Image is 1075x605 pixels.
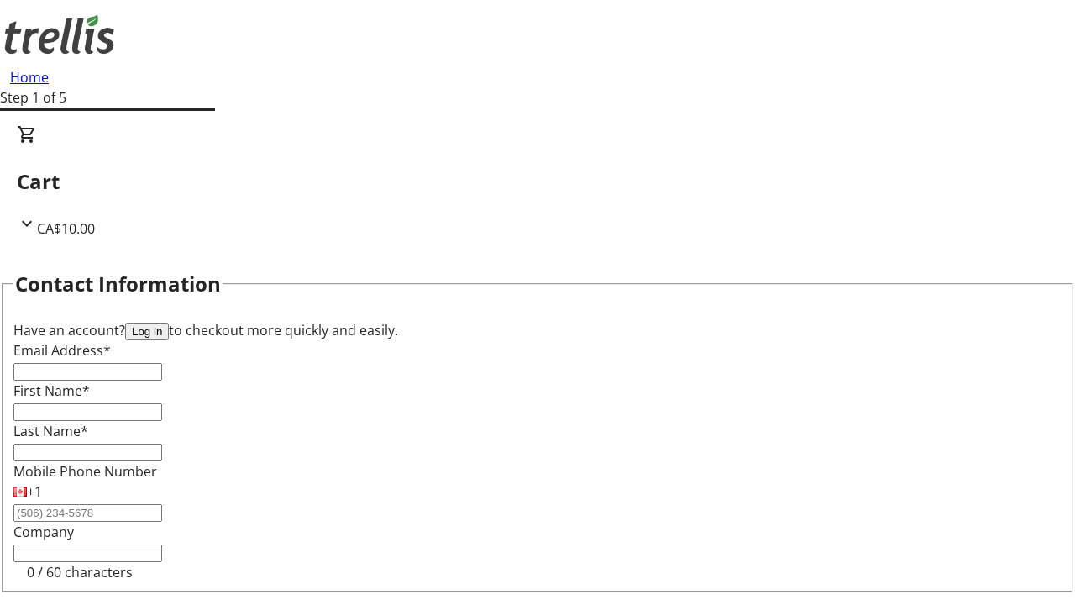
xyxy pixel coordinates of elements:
button: Log in [125,323,169,340]
label: Company [13,523,74,541]
h2: Cart [17,166,1058,197]
tr-character-limit: 0 / 60 characters [27,563,133,581]
label: First Name* [13,381,90,400]
span: CA$10.00 [37,219,95,238]
label: Mobile Phone Number [13,462,157,481]
label: Email Address* [13,341,111,360]
label: Last Name* [13,422,88,440]
h2: Contact Information [15,269,221,299]
div: Have an account? to checkout more quickly and easily. [13,320,1062,340]
input: (506) 234-5678 [13,504,162,522]
div: CartCA$10.00 [17,124,1058,239]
